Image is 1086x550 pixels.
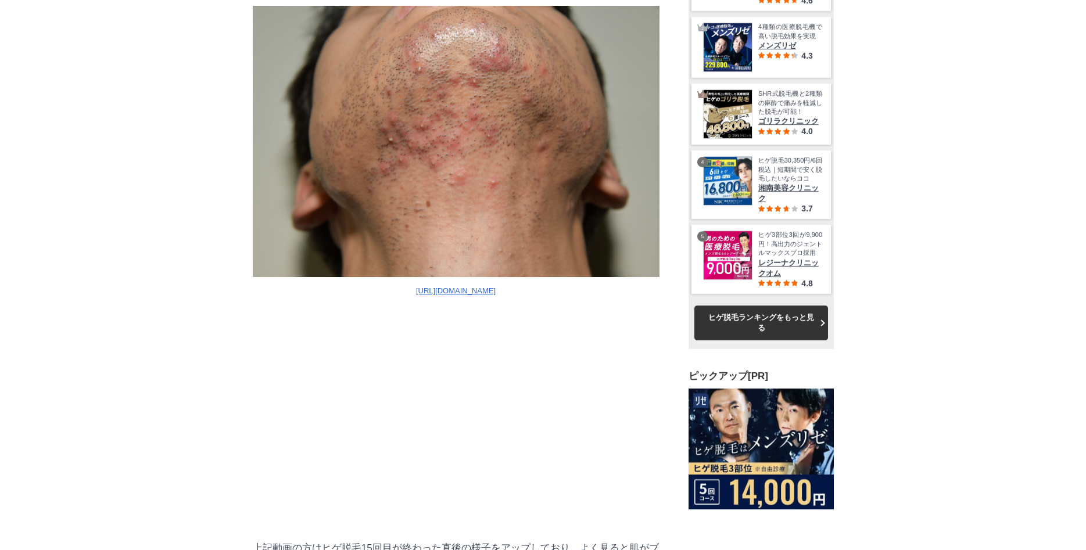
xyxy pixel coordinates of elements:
[801,204,812,213] span: 3.7
[758,183,822,204] span: 湘南美容クリニック
[703,89,822,139] a: ヒゲのゴリラ脱毛 SHR式脱毛機と2種類の麻酔で痛みを軽減した脱毛が可能！ ゴリラクリニック 4.0
[758,257,822,278] span: レジーナクリニックオム
[758,23,822,41] span: 4種類の医療脱毛機で高い脱毛効果を実現
[801,127,812,136] span: 4.0
[801,278,812,287] span: 4.8
[758,156,822,183] span: ヒゲ脱毛30,350円/6回税込｜短期間で安く脱毛したいならココ
[253,307,660,533] iframe: 【ヒゲ脱毛】赤み,腫れ,ニキビは!?脱毛直後の皮膚の様子
[801,51,812,60] span: 4.3
[689,369,834,383] h3: ピックアップ[PR]
[704,157,752,205] img: 最安値に挑戦！湘南美容クリニック
[694,305,828,340] a: ヒゲ脱毛ランキングをもっと見る
[416,286,496,295] a: [URL][DOMAIN_NAME]
[703,23,822,72] a: オトコの医療脱毛はメンズリゼ 4種類の医療脱毛機で高い脱毛効果を実現 メンズリゼ 4.3
[758,41,822,51] span: メンズリゼ
[689,389,834,509] img: ヒゲ脱毛はメンズリゼ
[758,89,822,116] span: SHR式脱毛機と2種類の麻酔で痛みを軽減した脱毛が可能！
[758,231,822,257] span: ヒゲ3部位3回が9,900円！高出力のジェントルマックスプロ採用
[704,231,752,279] img: レジーナクリニックオム
[703,156,822,213] a: 最安値に挑戦！湘南美容クリニック ヒゲ脱毛30,350円/6回税込｜短期間で安く脱毛したいならココ 湘南美容クリニック 3.7
[704,90,752,138] img: ヒゲのゴリラ脱毛
[704,23,752,71] img: オトコの医療脱毛はメンズリゼ
[758,116,822,127] span: ゴリラクリニック
[703,231,822,287] a: レジーナクリニックオム ヒゲ3部位3回が9,900円！高出力のジェントルマックスプロ採用 レジーナクリニックオム 4.8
